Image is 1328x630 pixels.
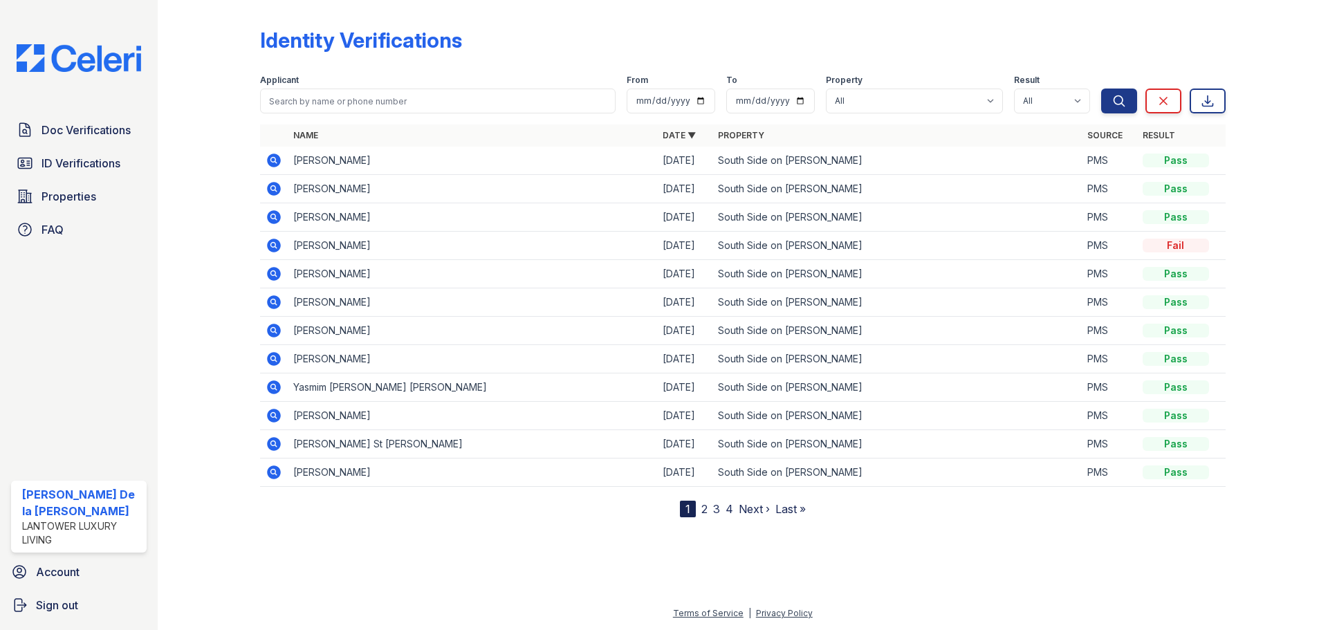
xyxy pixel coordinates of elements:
div: Lantower Luxury Living [22,519,141,547]
td: South Side on [PERSON_NAME] [712,232,1082,260]
div: 1 [680,501,696,517]
span: Properties [41,188,96,205]
a: FAQ [11,216,147,243]
td: PMS [1082,458,1137,487]
td: [PERSON_NAME] [288,458,657,487]
a: Doc Verifications [11,116,147,144]
td: PMS [1082,260,1137,288]
div: Pass [1143,409,1209,423]
label: Property [826,75,863,86]
div: Fail [1143,239,1209,252]
td: [PERSON_NAME] [288,288,657,317]
a: Next › [739,502,770,516]
td: South Side on [PERSON_NAME] [712,317,1082,345]
td: [DATE] [657,458,712,487]
td: [DATE] [657,260,712,288]
a: 3 [713,502,720,516]
a: Last » [775,502,806,516]
td: PMS [1082,402,1137,430]
td: South Side on [PERSON_NAME] [712,458,1082,487]
td: PMS [1082,203,1137,232]
a: Name [293,130,318,140]
td: [PERSON_NAME] [288,260,657,288]
td: South Side on [PERSON_NAME] [712,402,1082,430]
td: South Side on [PERSON_NAME] [712,175,1082,203]
td: [PERSON_NAME] [288,232,657,260]
input: Search by name or phone number [260,89,616,113]
label: Applicant [260,75,299,86]
a: Sign out [6,591,152,619]
td: PMS [1082,175,1137,203]
a: ID Verifications [11,149,147,177]
td: South Side on [PERSON_NAME] [712,430,1082,458]
td: PMS [1082,232,1137,260]
span: Doc Verifications [41,122,131,138]
span: Account [36,564,80,580]
td: South Side on [PERSON_NAME] [712,260,1082,288]
label: Result [1014,75,1040,86]
div: [PERSON_NAME] De la [PERSON_NAME] [22,486,141,519]
td: Yasmim [PERSON_NAME] [PERSON_NAME] [288,373,657,402]
div: Pass [1143,182,1209,196]
a: Date ▼ [663,130,696,140]
td: PMS [1082,288,1137,317]
div: Pass [1143,352,1209,366]
td: [DATE] [657,373,712,402]
a: Properties [11,183,147,210]
a: Terms of Service [673,608,744,618]
span: ID Verifications [41,155,120,172]
label: From [627,75,648,86]
div: Pass [1143,295,1209,309]
td: [DATE] [657,147,712,175]
td: PMS [1082,317,1137,345]
td: [DATE] [657,317,712,345]
td: [DATE] [657,288,712,317]
td: PMS [1082,147,1137,175]
div: Pass [1143,154,1209,167]
td: [PERSON_NAME] [288,147,657,175]
a: 4 [726,502,733,516]
td: South Side on [PERSON_NAME] [712,147,1082,175]
td: [PERSON_NAME] [288,203,657,232]
td: PMS [1082,430,1137,458]
td: [DATE] [657,232,712,260]
td: [PERSON_NAME] [288,345,657,373]
a: Source [1087,130,1123,140]
td: [DATE] [657,430,712,458]
div: Pass [1143,380,1209,394]
td: South Side on [PERSON_NAME] [712,345,1082,373]
span: FAQ [41,221,64,238]
div: Pass [1143,267,1209,281]
div: Pass [1143,210,1209,224]
td: PMS [1082,345,1137,373]
td: [DATE] [657,402,712,430]
td: [DATE] [657,345,712,373]
a: Result [1143,130,1175,140]
a: Privacy Policy [756,608,813,618]
td: [PERSON_NAME] [288,175,657,203]
a: 2 [701,502,708,516]
label: To [726,75,737,86]
span: Sign out [36,597,78,613]
td: [DATE] [657,203,712,232]
td: South Side on [PERSON_NAME] [712,203,1082,232]
div: Pass [1143,465,1209,479]
td: [PERSON_NAME] [288,317,657,345]
a: Property [718,130,764,140]
img: CE_Logo_Blue-a8612792a0a2168367f1c8372b55b34899dd931a85d93a1a3d3e32e68fde9ad4.png [6,44,152,72]
td: South Side on [PERSON_NAME] [712,288,1082,317]
td: South Side on [PERSON_NAME] [712,373,1082,402]
td: [DATE] [657,175,712,203]
div: Pass [1143,437,1209,451]
td: PMS [1082,373,1137,402]
a: Account [6,558,152,586]
td: [PERSON_NAME] [288,402,657,430]
div: Identity Verifications [260,28,462,53]
td: [PERSON_NAME] St [PERSON_NAME] [288,430,657,458]
div: Pass [1143,324,1209,337]
div: | [748,608,751,618]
